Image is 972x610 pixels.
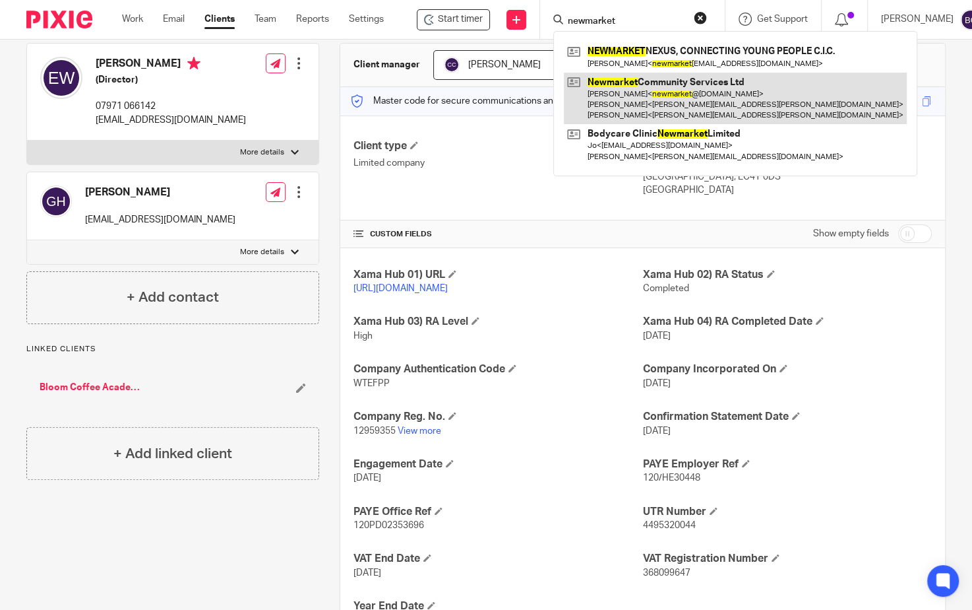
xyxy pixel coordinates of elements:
span: High [353,331,373,341]
h4: VAT Registration Number [643,552,932,566]
span: WTEFPP [353,379,390,388]
h4: Company Incorporated On [643,362,932,376]
span: 4495320044 [643,521,696,530]
span: 120/HE30448 [643,473,700,483]
a: Team [255,13,276,26]
h4: Engagement Date [353,457,642,471]
h4: [PERSON_NAME] [96,57,246,73]
p: Limited company [353,156,642,170]
a: Bloom Coffee Academy CIC [40,381,146,394]
span: 368099647 [643,568,690,578]
img: svg%3E [40,186,72,217]
p: [PERSON_NAME] [881,13,954,26]
p: Master code for secure communications and files [350,94,578,108]
a: [URL][DOMAIN_NAME] [353,284,448,293]
span: 120PD02353696 [353,521,424,530]
h4: PAYE Office Ref [353,505,642,519]
img: svg%3E [444,57,460,73]
button: Clear [694,11,707,24]
p: More details [240,247,284,257]
p: [EMAIL_ADDRESS][DOMAIN_NAME] [96,114,246,127]
input: Search [566,16,685,28]
a: Email [163,13,185,26]
h5: (Director) [96,73,246,86]
h4: CUSTOM FIELDS [353,229,642,240]
p: [GEOGRAPHIC_DATA], EC4Y 0DS [643,170,932,184]
i: Primary [187,57,200,70]
h4: PAYE Employer Ref [643,457,932,471]
span: [DATE] [353,473,381,483]
h4: [PERSON_NAME] [85,186,235,199]
label: Show empty fields [813,227,889,240]
span: [DATE] [643,379,671,388]
h4: Xama Hub 02) RA Status [643,268,932,282]
span: [DATE] [643,426,671,436]
img: svg%3E [40,57,82,99]
h4: Xama Hub 04) RA Completed Date [643,315,932,329]
a: Work [122,13,143,26]
a: View more [398,426,441,436]
p: [GEOGRAPHIC_DATA] [643,184,932,197]
span: Completed [643,284,689,293]
h3: Client manager [353,58,420,71]
span: [PERSON_NAME] [468,60,541,69]
h4: Company Reg. No. [353,410,642,424]
h4: Xama Hub 01) URL [353,268,642,282]
p: 07971 066142 [96,100,246,113]
a: Reports [296,13,329,26]
a: Clients [204,13,235,26]
a: Settings [349,13,384,26]
h4: + Add linked client [113,444,232,464]
h4: Company Authentication Code [353,362,642,376]
div: Fika Catering Co Limited [417,9,490,30]
h4: Confirmation Statement Date [643,410,932,424]
span: 12959355 [353,426,396,436]
span: [DATE] [353,568,381,578]
p: More details [240,147,284,158]
img: Pixie [26,11,92,28]
p: [EMAIL_ADDRESS][DOMAIN_NAME] [85,213,235,226]
h4: Xama Hub 03) RA Level [353,315,642,329]
h4: Client type [353,139,642,153]
span: Get Support [757,15,808,24]
span: Start timer [438,13,483,26]
p: Linked clients [26,344,319,355]
span: [DATE] [643,331,671,341]
h4: VAT End Date [353,552,642,566]
h4: UTR Number [643,505,932,519]
h4: + Add contact [127,287,219,308]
